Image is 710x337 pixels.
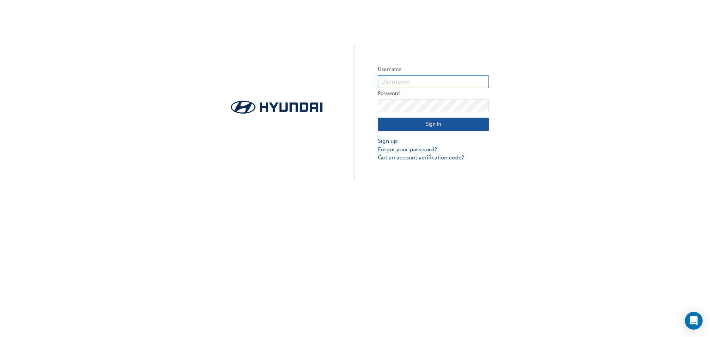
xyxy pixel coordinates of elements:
[378,89,489,98] label: Password
[378,118,489,132] button: Sign In
[378,75,489,88] input: Username
[378,65,489,74] label: Username
[685,312,703,330] div: Open Intercom Messenger
[221,98,332,116] img: Trak
[378,154,489,162] a: Got an account verification code?
[378,145,489,154] a: Forgot your password?
[378,137,489,145] a: Sign up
